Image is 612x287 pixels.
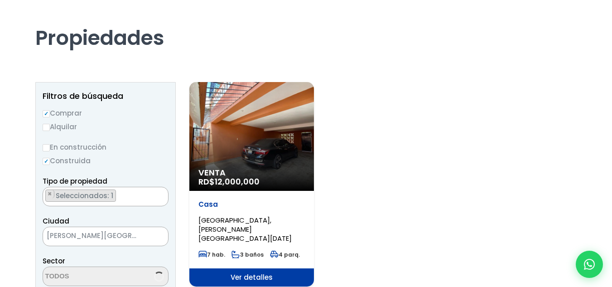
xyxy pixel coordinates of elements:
[43,121,169,132] label: Alquilar
[43,176,107,186] span: Tipo de propiedad
[35,0,577,50] h1: Propiedades
[198,176,260,187] span: RD$
[55,191,116,200] span: Seleccionados: 1
[198,251,225,258] span: 7 hab.
[154,233,159,241] span: ×
[45,190,116,202] li: CASA
[48,190,52,198] span: ×
[189,268,314,287] span: Ver detalles
[43,267,131,287] textarea: Search
[159,190,163,198] span: ×
[43,107,169,119] label: Comprar
[270,251,300,258] span: 4 parq.
[43,158,50,165] input: Construida
[231,251,264,258] span: 3 baños
[43,155,169,166] label: Construida
[198,200,305,209] p: Casa
[43,141,169,153] label: En construcción
[215,176,260,187] span: 12,000,000
[43,216,69,226] span: Ciudad
[43,124,50,131] input: Alquilar
[158,190,164,199] button: Remove all items
[189,82,314,287] a: Venta RD$12,000,000 Casa [GEOGRAPHIC_DATA], [PERSON_NAME][GEOGRAPHIC_DATA][DATE] 7 hab. 3 baños 4...
[198,168,305,177] span: Venta
[198,215,292,243] span: [GEOGRAPHIC_DATA], [PERSON_NAME][GEOGRAPHIC_DATA][DATE]
[43,227,169,246] span: SANTO DOMINGO NORTE
[43,144,50,151] input: En construcción
[43,110,50,117] input: Comprar
[46,190,54,198] button: Remove item
[145,229,159,244] button: Remove all items
[43,187,48,207] textarea: Search
[43,229,145,242] span: SANTO DOMINGO NORTE
[43,92,169,101] h2: Filtros de búsqueda
[43,256,65,266] span: Sector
